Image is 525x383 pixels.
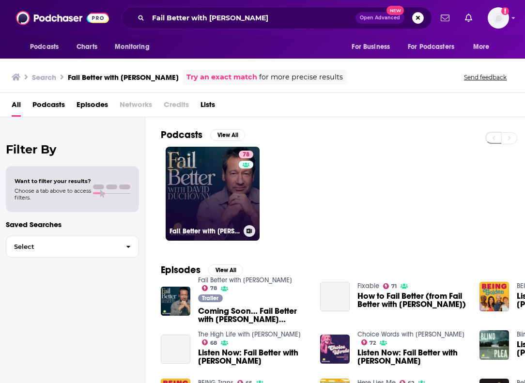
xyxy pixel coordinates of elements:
span: Networks [120,97,152,117]
button: open menu [345,38,402,56]
a: Choice Words with Samantha Bee [357,330,464,338]
a: How to Fail Better (from Fail Better with David Duchovny) [320,282,350,311]
h3: Fail Better with [PERSON_NAME] [68,73,179,82]
a: How to Fail Better (from Fail Better with David Duchovny) [357,292,468,308]
span: for more precise results [259,72,343,83]
input: Search podcasts, credits, & more... [148,10,355,26]
button: open menu [401,38,468,56]
span: Listen Now: Fail Better with [PERSON_NAME] [357,349,468,365]
span: New [386,6,404,15]
span: Coming Soon… Fail Better with [PERSON_NAME] (Official Trailer) [198,307,309,323]
span: Logged in as smeizlik [488,7,509,29]
button: open menu [108,38,162,56]
img: Coming Soon… Fail Better with David Duchovny (Official Trailer) [161,287,190,316]
img: Podchaser - Follow, Share and Rate Podcasts [16,9,109,27]
button: Open AdvancedNew [355,12,404,24]
a: Fail Better with David Duchovny [198,276,292,284]
span: Choose a tab above to access filters. [15,187,91,201]
a: Listen Now: Fail Better with David Duchovny [357,349,468,365]
a: Lists [201,97,215,117]
a: Podcasts [32,97,65,117]
a: EpisodesView All [161,264,243,276]
a: Show notifications dropdown [461,10,476,26]
span: Credits [164,97,189,117]
a: 72 [361,339,376,345]
button: View All [210,129,245,141]
button: Select [6,236,139,258]
p: Saved Searches [6,220,139,229]
a: The High Life with Ricki Lake [198,330,301,338]
img: Listen Now: Fail Better with David Duchovny [479,282,509,311]
span: For Business [352,40,390,54]
a: 71 [383,283,397,289]
span: 78 [210,286,217,291]
a: PodcastsView All [161,129,245,141]
button: open menu [23,38,71,56]
a: Try an exact match [186,72,257,83]
span: How to Fail Better (from Fail Better with [PERSON_NAME]) [357,292,468,308]
a: Listen Now: Fail Better with David Duchovny [161,335,190,364]
button: open menu [466,38,502,56]
span: Listen Now: Fail Better with [PERSON_NAME] [198,349,309,365]
span: Monitoring [115,40,149,54]
span: 72 [370,341,376,345]
span: 68 [210,341,217,345]
span: 71 [391,284,397,289]
a: 68 [202,339,217,345]
span: Podcasts [30,40,59,54]
span: Trailer [202,295,218,301]
span: More [473,40,490,54]
img: Listen Now: Fail Better with David Duchovny [479,330,509,360]
a: Fixable [357,282,379,290]
a: Coming Soon… Fail Better with David Duchovny (Official Trailer) [198,307,309,323]
a: 78 [202,285,217,291]
span: 78 [243,150,249,160]
a: Episodes [77,97,108,117]
h3: Fail Better with [PERSON_NAME] [170,227,240,235]
svg: Add a profile image [501,7,509,15]
img: Listen Now: Fail Better with David Duchovny [320,335,350,364]
h3: Search [32,73,56,82]
span: For Podcasters [408,40,454,54]
a: 78Fail Better with [PERSON_NAME] [166,147,260,241]
div: Search podcasts, credits, & more... [122,7,432,29]
a: Show notifications dropdown [437,10,453,26]
a: Charts [70,38,103,56]
h2: Episodes [161,264,201,276]
img: User Profile [488,7,509,29]
span: Select [6,244,118,250]
h2: Podcasts [161,129,202,141]
a: All [12,97,21,117]
span: Open Advanced [360,15,400,20]
h2: Filter By [6,142,139,156]
button: Show profile menu [488,7,509,29]
span: Charts [77,40,97,54]
span: Want to filter your results? [15,178,91,184]
a: 78 [239,151,253,158]
button: View All [208,264,243,276]
button: Send feedback [461,73,510,81]
a: Listen Now: Fail Better with David Duchovny [198,349,309,365]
